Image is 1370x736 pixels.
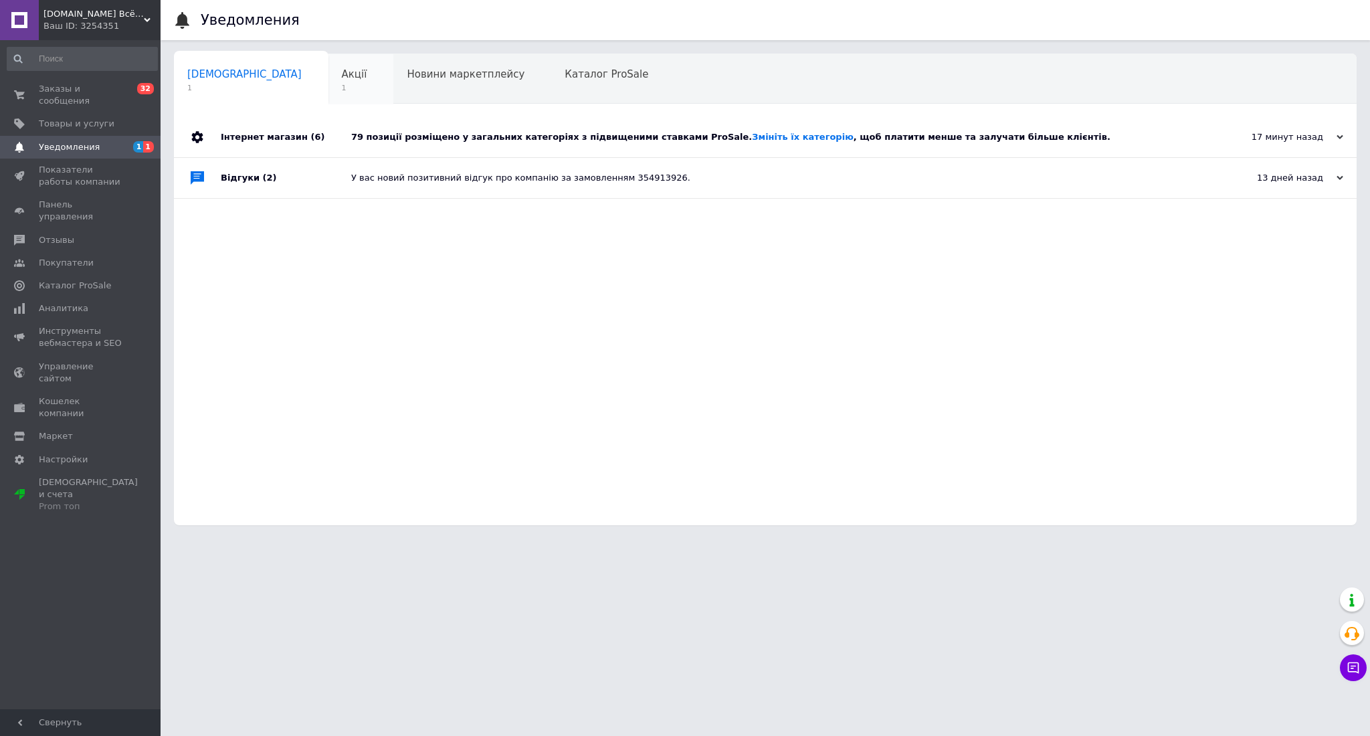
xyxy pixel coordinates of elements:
[39,118,114,130] span: Товары и услуги
[407,68,524,80] span: Новини маркетплейсу
[351,131,1209,143] div: 79 позиції розміщено у загальних категоріях з підвищеними ставками ProSale. , щоб платити менше т...
[1209,131,1343,143] div: 17 минут назад
[351,172,1209,184] div: У вас новий позитивний відгук про компанію за замовленням 354913926.
[133,141,144,153] span: 1
[43,20,161,32] div: Ваш ID: 3254351
[39,141,100,153] span: Уведомления
[39,430,73,442] span: Маркет
[39,476,138,513] span: [DEMOGRAPHIC_DATA] и счета
[39,454,88,466] span: Настройки
[43,8,144,20] span: Slimes.com.ua Всё для Слаймов, и даже больше!
[565,68,648,80] span: Каталог ProSale
[39,83,124,107] span: Заказы и сообщения
[752,132,853,142] a: Змініть їх категорію
[39,325,124,349] span: Инструменты вебмастера и SEO
[39,280,111,292] span: Каталог ProSale
[137,83,154,94] span: 32
[310,132,324,142] span: (6)
[39,199,124,223] span: Панель управления
[201,12,300,28] h1: Уведомления
[187,83,302,93] span: 1
[221,158,351,198] div: Відгуки
[39,257,94,269] span: Покупатели
[1340,654,1367,681] button: Чат с покупателем
[39,395,124,420] span: Кошелек компании
[143,141,154,153] span: 1
[187,68,302,80] span: [DEMOGRAPHIC_DATA]
[342,83,367,93] span: 1
[39,302,88,314] span: Аналитика
[1209,172,1343,184] div: 13 дней назад
[39,234,74,246] span: Отзывы
[221,117,351,157] div: Інтернет магазин
[7,47,158,71] input: Поиск
[39,164,124,188] span: Показатели работы компании
[263,173,277,183] span: (2)
[342,68,367,80] span: Акції
[39,361,124,385] span: Управление сайтом
[39,500,138,513] div: Prom топ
